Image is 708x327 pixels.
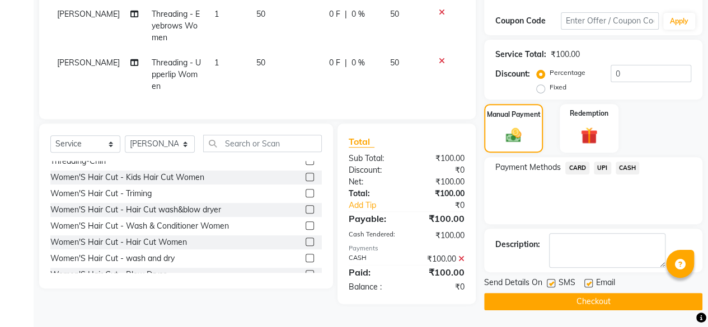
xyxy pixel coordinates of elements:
[406,188,473,200] div: ₹100.00
[565,162,589,174] span: CARD
[663,13,695,30] button: Apply
[50,188,152,200] div: Women'S Hair Cut - Triming
[50,220,229,232] div: Women'S Hair Cut - Wash & Conditioner Women
[559,277,575,291] span: SMS
[50,236,187,248] div: Women'S Hair Cut - Hair Cut Women
[329,57,340,69] span: 0 F
[487,110,541,120] label: Manual Payment
[256,58,265,68] span: 50
[57,9,120,19] span: [PERSON_NAME]
[495,162,561,173] span: Payment Methods
[406,176,473,188] div: ₹100.00
[50,155,106,167] div: Threading-Chin
[340,153,407,164] div: Sub Total:
[495,68,530,80] div: Discount:
[50,269,166,281] div: Women'S Hair Cut - Blow Dryer
[495,239,540,250] div: Description:
[329,8,340,20] span: 0 F
[340,266,407,279] div: Paid:
[214,58,219,68] span: 1
[214,9,219,19] span: 1
[345,57,347,69] span: |
[340,188,407,200] div: Total:
[340,212,407,225] div: Payable:
[340,200,418,211] a: Add Tip
[561,12,659,30] input: Enter Offer / Coupon Code
[50,204,221,216] div: Women'S Hair Cut - Hair Cut wash&blow dryer
[57,58,120,68] span: [PERSON_NAME]
[406,253,473,265] div: ₹100.00
[340,176,407,188] div: Net:
[50,253,175,264] div: Women'S Hair Cut - wash and dry
[406,281,473,293] div: ₹0
[551,49,580,60] div: ₹100.00
[256,9,265,19] span: 50
[351,8,365,20] span: 0 %
[575,125,603,146] img: _gift.svg
[152,9,200,42] span: Threading - Eyebrows Women
[418,200,473,211] div: ₹0
[50,172,204,183] div: Women'S Hair Cut - Kids Hair Cut Women
[390,9,398,19] span: 50
[406,230,473,241] div: ₹100.00
[340,164,407,176] div: Discount:
[550,82,566,92] label: Fixed
[349,244,465,253] div: Payments
[349,136,374,148] span: Total
[152,58,201,91] span: Threading - Upperlip Women
[406,153,473,164] div: ₹100.00
[406,266,473,279] div: ₹100.00
[484,277,542,291] span: Send Details On
[616,162,640,174] span: CASH
[351,57,365,69] span: 0 %
[495,49,546,60] div: Service Total:
[501,126,527,144] img: _cash.svg
[550,68,585,78] label: Percentage
[406,212,473,225] div: ₹100.00
[570,108,608,119] label: Redemption
[203,135,322,152] input: Search or Scan
[345,8,347,20] span: |
[495,15,561,27] div: Coupon Code
[340,230,407,241] div: Cash Tendered:
[340,253,407,265] div: CASH
[340,281,407,293] div: Balance :
[596,277,615,291] span: Email
[406,164,473,176] div: ₹0
[594,162,611,174] span: UPI
[484,293,702,310] button: Checkout
[390,58,398,68] span: 50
